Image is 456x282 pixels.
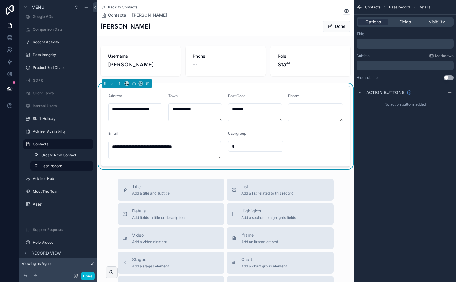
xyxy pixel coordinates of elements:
[81,272,95,280] button: Done
[23,12,93,22] a: Google ADs
[30,150,93,160] a: Create New Contact
[101,22,150,31] h1: [PERSON_NAME]
[118,227,224,249] button: VideoAdd a video element
[23,101,93,111] a: Internal Users
[132,191,170,196] span: Add a title and subtitle
[33,27,92,32] label: Comparison Data
[354,100,456,109] div: No action buttons added
[429,19,445,25] span: Visibility
[23,187,93,196] a: Meet The Team
[33,129,92,134] label: Adviser Availability
[241,191,293,196] span: Add a list related to this record
[227,179,334,201] button: ListAdd a list related to this record
[227,227,334,249] button: iframeAdd an iframe embed
[241,184,293,190] span: List
[33,189,92,194] label: Meet The Team
[118,203,224,225] button: DetailsAdd fields, a title or description
[101,12,126,18] a: Contacts
[33,40,92,45] label: Recent Activity
[323,21,350,32] button: Done
[241,257,287,263] span: Chart
[399,19,411,25] span: Fields
[118,179,224,201] button: TitleAdd a title and subtitle
[418,5,430,10] span: Details
[23,139,93,149] a: Contacts
[227,252,334,274] button: ChartAdd a chart group element
[132,240,167,244] span: Add a video element
[23,174,93,184] a: Adviser Hub
[33,116,92,121] label: Staff Holiday
[241,240,278,244] span: Add an iframe embed
[108,93,122,98] span: Address
[168,93,178,98] span: Town
[101,5,137,10] a: Back to Contacts
[132,232,167,238] span: Video
[32,4,44,10] span: Menu
[108,5,137,10] span: Back to Contacts
[33,176,92,181] label: Adviser Hub
[33,65,92,70] label: Product End Chase
[23,127,93,136] a: Adviser Availability
[132,208,185,214] span: Details
[132,264,169,269] span: Add a stages element
[33,104,92,108] label: Internal Users
[357,61,454,70] div: scrollable content
[357,39,454,49] div: scrollable content
[41,153,76,158] span: Create New Contact
[429,53,454,58] a: Markdown
[33,78,92,83] label: GDPR
[435,53,454,58] span: Markdown
[366,90,404,96] span: Action buttons
[227,203,334,225] button: HighlightsAdd a section to highlights fields
[132,215,185,220] span: Add fields, a title or description
[357,75,378,80] label: Hide subtitle
[23,238,93,247] a: Help Videos
[22,261,51,266] span: Viewing as Agne
[365,5,381,10] span: Contacts
[23,114,93,124] a: Staff Holiday
[108,131,118,136] span: Email
[108,12,126,18] span: Contacts
[365,19,381,25] span: Options
[33,91,92,96] label: Client Tasks
[33,14,92,19] label: Google ADs
[228,93,246,98] span: Post Code
[33,240,92,245] label: Help Videos
[241,208,296,214] span: Highlights
[241,215,296,220] span: Add a section to highlights fields
[33,142,90,147] label: Contacts
[389,5,410,10] span: Base record
[357,53,370,58] label: Subtitle
[23,50,93,60] a: Data Integrity
[32,250,61,256] span: Record view
[33,202,92,207] label: Asset
[33,53,92,57] label: Data Integrity
[23,199,93,209] a: Asset
[23,88,93,98] a: Client Tasks
[357,32,364,36] label: Title
[30,161,93,171] a: Base record
[228,131,246,136] span: Usergroup
[118,252,224,274] button: StagesAdd a stages element
[241,264,287,269] span: Add a chart group element
[132,12,167,18] a: [PERSON_NAME]
[132,257,169,263] span: Stages
[23,63,93,73] a: Product End Chase
[41,164,62,168] span: Base record
[288,93,299,98] span: Phone
[23,225,93,235] a: Support Requests
[23,76,93,85] a: GDPR
[241,232,278,238] span: iframe
[23,25,93,34] a: Comparison Data
[23,37,93,47] a: Recent Activity
[132,184,170,190] span: Title
[33,227,92,232] label: Support Requests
